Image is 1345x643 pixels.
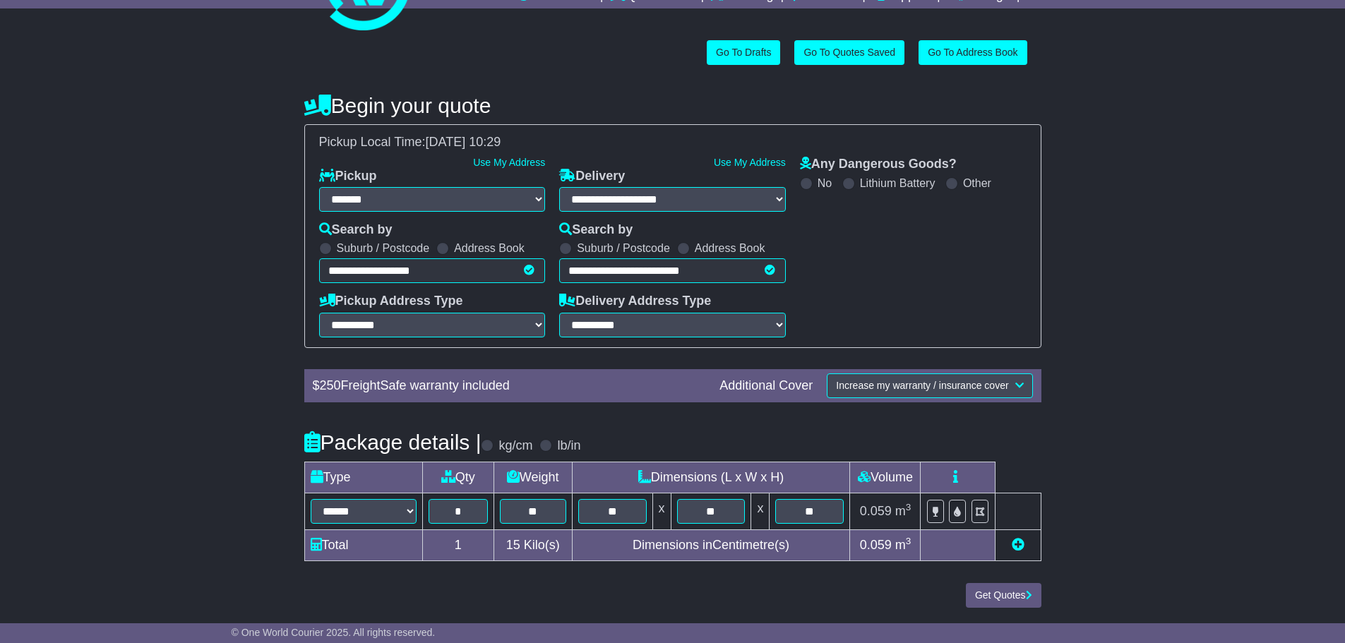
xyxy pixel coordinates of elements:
[506,538,520,552] span: 15
[557,438,580,454] label: lb/in
[751,493,770,529] td: x
[860,176,935,190] label: Lithium Battery
[712,378,820,394] div: Additional Cover
[559,222,633,238] label: Search by
[800,157,957,172] label: Any Dangerous Goods?
[319,222,393,238] label: Search by
[473,157,545,168] a: Use My Address
[559,294,711,309] label: Delivery Address Type
[895,538,911,552] span: m
[714,157,786,168] a: Use My Address
[906,502,911,512] sup: 3
[494,529,572,560] td: Kilo(s)
[895,504,911,518] span: m
[860,504,892,518] span: 0.059
[498,438,532,454] label: kg/cm
[306,378,713,394] div: $ FreightSafe warranty included
[422,462,494,493] td: Qty
[494,462,572,493] td: Weight
[559,169,625,184] label: Delivery
[304,462,422,493] td: Type
[304,94,1041,117] h4: Begin your quote
[422,529,494,560] td: 1
[319,169,377,184] label: Pickup
[572,529,850,560] td: Dimensions in Centimetre(s)
[577,241,670,255] label: Suburb / Postcode
[1012,538,1024,552] a: Add new item
[232,627,436,638] span: © One World Courier 2025. All rights reserved.
[319,294,463,309] label: Pickup Address Type
[652,493,671,529] td: x
[337,241,430,255] label: Suburb / Postcode
[312,135,1034,150] div: Pickup Local Time:
[836,380,1008,391] span: Increase my warranty / insurance cover
[827,373,1032,398] button: Increase my warranty / insurance cover
[707,40,780,65] a: Go To Drafts
[454,241,525,255] label: Address Book
[966,583,1041,608] button: Get Quotes
[695,241,765,255] label: Address Book
[304,529,422,560] td: Total
[963,176,991,190] label: Other
[426,135,501,149] span: [DATE] 10:29
[860,538,892,552] span: 0.059
[572,462,850,493] td: Dimensions (L x W x H)
[794,40,904,65] a: Go To Quotes Saved
[906,536,911,546] sup: 3
[818,176,832,190] label: No
[850,462,921,493] td: Volume
[919,40,1027,65] a: Go To Address Book
[304,431,482,454] h4: Package details |
[320,378,341,392] span: 250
